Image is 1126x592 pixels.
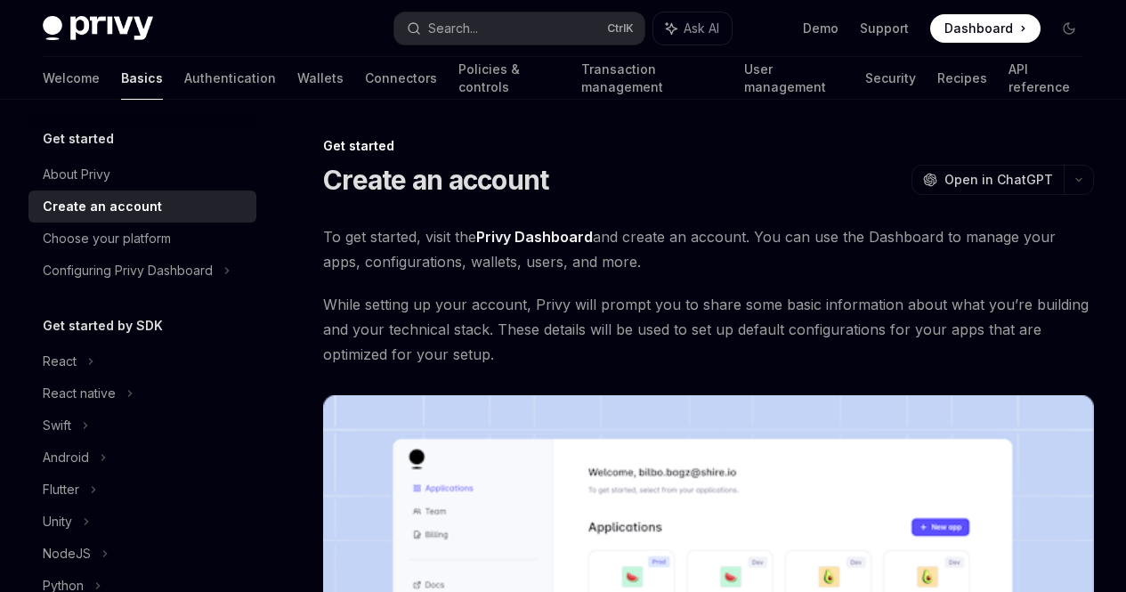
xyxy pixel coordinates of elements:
button: Search...CtrlK [394,12,644,45]
a: About Privy [28,158,256,191]
button: Ask AI [653,12,732,45]
div: Android [43,447,89,468]
div: Flutter [43,479,79,500]
div: Choose your platform [43,228,171,249]
div: Configuring Privy Dashboard [43,260,213,281]
a: Choose your platform [28,223,256,255]
a: Recipes [937,57,987,100]
a: Create an account [28,191,256,223]
div: About Privy [43,164,110,185]
div: Create an account [43,196,162,217]
span: To get started, visit the and create an account. You can use the Dashboard to manage your apps, c... [323,224,1094,274]
button: Toggle dark mode [1055,14,1083,43]
div: Swift [43,415,71,436]
a: Security [865,57,916,100]
span: Ctrl K [607,21,634,36]
div: Unity [43,511,72,532]
span: While setting up your account, Privy will prompt you to share some basic information about what y... [323,292,1094,367]
img: dark logo [43,16,153,41]
span: Ask AI [684,20,719,37]
a: Wallets [297,57,344,100]
a: Transaction management [581,57,722,100]
button: Open in ChatGPT [911,165,1064,195]
div: React [43,351,77,372]
a: Authentication [184,57,276,100]
a: Support [860,20,909,37]
a: Dashboard [930,14,1041,43]
a: Welcome [43,57,100,100]
a: Basics [121,57,163,100]
div: React native [43,383,116,404]
div: NodeJS [43,543,91,564]
a: API reference [1009,57,1083,100]
a: Policies & controls [458,57,560,100]
div: Get started [323,137,1094,155]
h5: Get started by SDK [43,315,163,337]
a: Demo [803,20,838,37]
a: Privy Dashboard [476,228,593,247]
span: Dashboard [944,20,1013,37]
h1: Create an account [323,164,548,196]
a: User management [744,57,845,100]
a: Connectors [365,57,437,100]
div: Search... [428,18,478,39]
span: Open in ChatGPT [944,171,1053,189]
h5: Get started [43,128,114,150]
